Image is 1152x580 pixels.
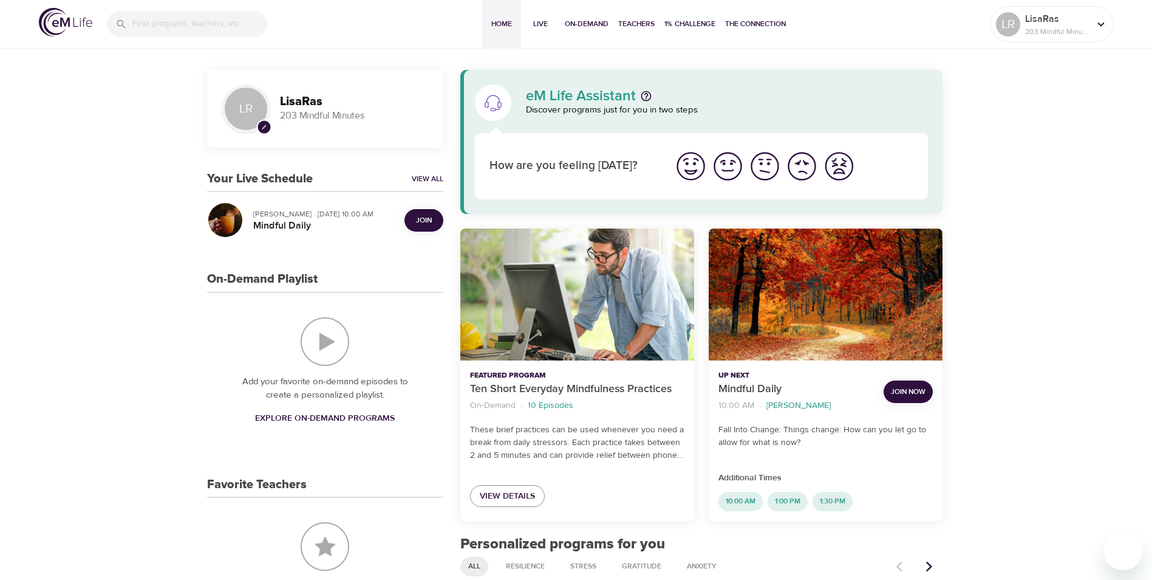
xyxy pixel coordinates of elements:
[460,557,488,576] div: All
[748,150,782,183] img: ok
[1103,531,1142,570] iframe: Button to launch messaging window
[222,85,270,133] div: LR
[39,8,92,36] img: logo
[460,229,694,361] button: Ten Short Everyday Mindfulness Practices
[207,172,313,186] h3: Your Live Schedule
[718,472,933,485] p: Additional Times
[461,561,488,571] span: All
[674,150,707,183] img: great
[470,424,684,462] p: These brief practices can be used whenever you need a break from daily stressors. Each practice t...
[470,398,684,414] nav: breadcrumb
[785,150,819,183] img: bad
[768,492,808,511] div: 1:00 PM
[680,561,724,571] span: Anxiety
[884,381,933,403] button: Join Now
[404,209,443,232] button: Join
[470,370,684,381] p: Featured Program
[416,214,432,227] span: Join
[916,553,942,580] button: Next items
[231,375,419,402] p: Add your favorite on-demand episodes to create a personalized playlist.
[766,399,831,412] p: [PERSON_NAME]
[280,95,429,109] h3: LisaRas
[250,407,400,430] a: Explore On-Demand Programs
[526,89,636,103] p: eM Life Assistant
[1025,26,1089,37] p: 203 Mindful Minutes
[718,424,933,449] p: Fall Into Change: Things change: How can you let go to allow for what is now?
[487,18,516,30] span: Home
[664,18,715,30] span: 1% Challenge
[565,18,608,30] span: On-Demand
[528,399,573,412] p: 10 Episodes
[783,148,820,185] button: I'm feeling bad
[253,209,395,219] p: [PERSON_NAME] · [DATE] 10:00 AM
[891,385,925,398] span: Join Now
[280,109,429,123] p: 203 Mindful Minutes
[526,18,555,30] span: Live
[725,18,786,30] span: The Connection
[813,492,853,511] div: 1:30 PM
[562,557,604,576] div: Stress
[499,561,552,571] span: Resilience
[614,557,669,576] div: Gratitude
[301,317,349,366] img: On-Demand Playlist
[718,399,754,412] p: 10:00 AM
[470,485,545,508] a: View Details
[207,478,307,492] h3: Favorite Teachers
[255,411,395,426] span: Explore On-Demand Programs
[132,11,267,37] input: Find programs, teachers, etc...
[1025,12,1089,26] p: LisaRas
[483,93,503,112] img: eM Life Assistant
[672,148,709,185] button: I'm feeling great
[412,174,443,184] a: View All
[718,496,763,506] span: 10:00 AM
[253,219,395,232] h5: Mindful Daily
[618,18,655,30] span: Teachers
[520,398,523,414] li: ·
[460,536,943,553] h2: Personalized programs for you
[759,398,762,414] li: ·
[813,496,853,506] span: 1:30 PM
[301,522,349,571] img: Favorite Teachers
[718,370,874,381] p: Up Next
[746,148,783,185] button: I'm feeling ok
[709,229,942,361] button: Mindful Daily
[207,272,318,286] h3: On-Demand Playlist
[498,557,553,576] div: Resilience
[996,12,1020,36] div: LR
[709,148,746,185] button: I'm feeling good
[820,148,857,185] button: I'm feeling worst
[470,399,516,412] p: On-Demand
[615,561,669,571] span: Gratitude
[822,150,856,183] img: worst
[718,492,763,511] div: 10:00 AM
[679,557,724,576] div: Anxiety
[768,496,808,506] span: 1:00 PM
[480,489,535,504] span: View Details
[718,381,874,398] p: Mindful Daily
[711,150,745,183] img: good
[489,157,658,175] p: How are you feeling [DATE]?
[526,103,929,117] p: Discover programs just for you in two steps
[470,381,684,398] p: Ten Short Everyday Mindfulness Practices
[563,561,604,571] span: Stress
[718,398,874,414] nav: breadcrumb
